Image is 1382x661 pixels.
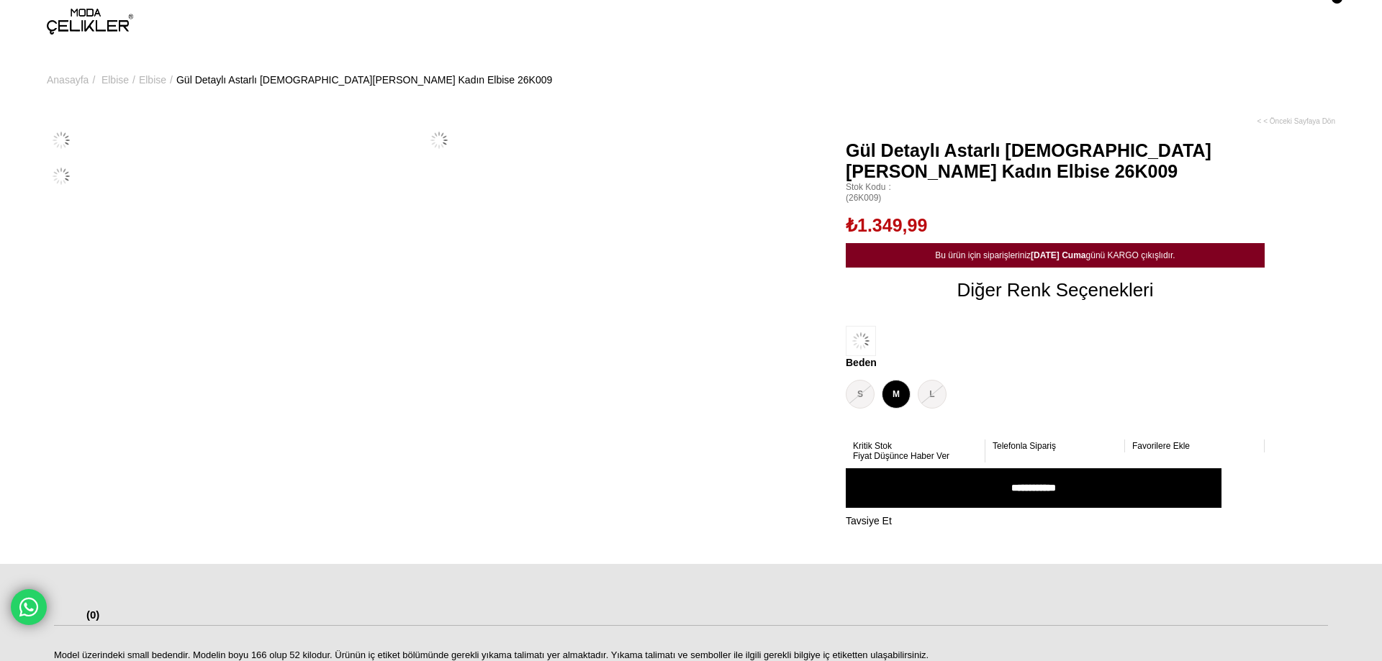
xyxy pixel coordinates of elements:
[425,126,453,155] img: Gül Detaylı Astarlı Christiana Krem Kadın Elbise 26K009
[993,441,1118,451] a: Telefonla Sipariş
[139,43,176,117] li: >
[47,43,89,117] a: Anasayfa
[47,43,99,117] li: >
[176,43,552,117] a: Gül Detaylı Astarlı [DEMOGRAPHIC_DATA][PERSON_NAME] Kadın Elbise 26K009
[853,451,978,461] a: Fiyat Düşünce Haber Ver
[957,278,1153,301] span: Diğer Renk Seçenekleri
[86,608,99,621] span: (0)
[101,43,139,117] li: >
[846,380,875,409] span: S
[846,182,1265,204] span: (26K009)
[846,214,927,236] span: ₺1.349,99
[853,441,978,451] a: Kritik Stok
[54,649,1328,661] p: Model üzerindeki small bedendir. Modelin boyu 166 olup 52 kilodur. Ürünün iç etiket bölümünde ger...
[918,380,947,409] span: L
[101,43,129,117] a: Elbise
[1031,250,1085,260] strong: [DATE] Cuma
[846,140,1265,182] span: Gül Detaylı Astarlı [DEMOGRAPHIC_DATA][PERSON_NAME] Kadın Elbise 26K009
[47,9,133,35] img: logo
[846,182,1265,193] span: Stok Kodu
[139,43,166,117] a: Elbise
[846,356,1265,369] span: Beden
[1257,117,1335,126] a: < < Önceki Sayfaya Dön
[846,243,1265,268] div: Bu ürün için siparişleriniz günü KARGO çıkışlıdır.
[1132,441,1257,451] a: Favorilere Ekle
[882,380,911,409] span: M
[846,515,892,526] span: Tavsiye Et
[853,451,949,461] span: Fiyat Düşünce Haber Ver
[853,441,892,451] span: Kritik Stok
[1132,441,1190,451] span: Favorilere Ekle
[993,441,1056,451] span: Telefonla Sipariş
[86,608,99,625] a: (0)
[47,162,76,191] img: Gül Detaylı Astarlı Christiana Krem Kadın Elbise 26K009
[47,126,76,155] img: Gül Detaylı Astarlı Christiana Krem Kadın Elbise 26K009
[846,326,876,356] img: Gül Detaylı Astarlı Christiana Siyah Kadın Elbise 26K009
